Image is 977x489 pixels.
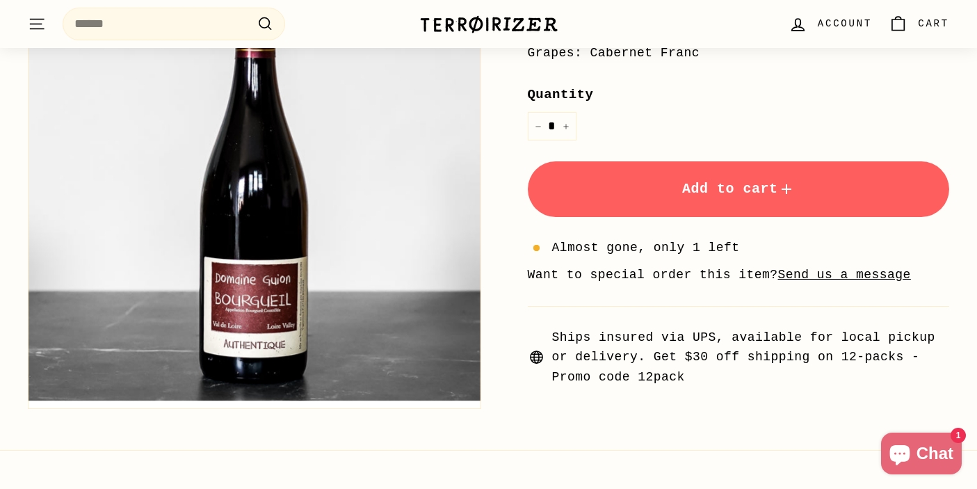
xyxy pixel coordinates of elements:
[778,268,911,282] a: Send us a message
[918,16,949,31] span: Cart
[682,181,795,197] span: Add to cart
[528,84,950,105] label: Quantity
[528,265,950,285] li: Want to special order this item?
[780,3,880,45] a: Account
[880,3,958,45] a: Cart
[552,328,950,387] span: Ships insured via UPS, available for local pickup or delivery. Get $30 off shipping on 12-packs -...
[528,112,549,141] button: Reduce item quantity by one
[552,238,740,258] span: Almost gone, only 1 left
[877,433,966,478] inbox-online-store-chat: Shopify online store chat
[528,161,950,217] button: Add to cart
[556,112,576,141] button: Increase item quantity by one
[528,43,950,63] div: Grapes: Cabernet Franc
[818,16,872,31] span: Account
[528,112,576,141] input: quantity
